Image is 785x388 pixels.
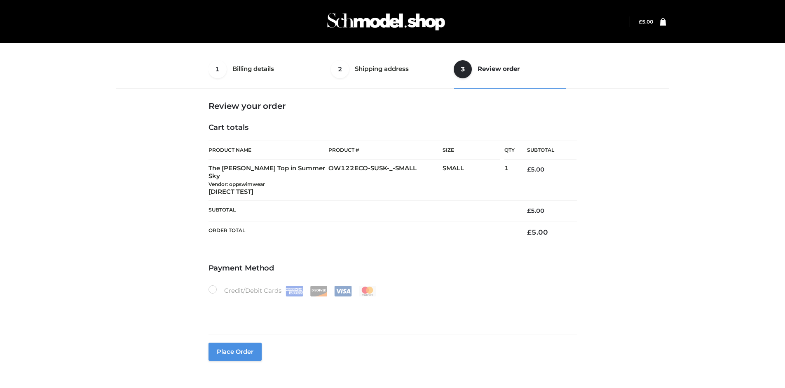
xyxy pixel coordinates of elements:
span: £ [527,228,532,236]
th: Product # [328,141,443,160]
img: Visa [334,286,352,296]
th: Qty [504,141,515,160]
button: Place order [209,343,262,361]
bdi: 5.00 [527,207,544,214]
iframe: Secure payment input frame [207,295,575,325]
small: Vendor: oppswimwear [209,181,265,187]
bdi: 5.00 [527,166,544,173]
th: Subtotal [515,141,576,160]
th: Order Total [209,221,515,243]
td: OW122ECO-SUSK-_-SMALL [328,160,443,201]
bdi: 5.00 [527,228,548,236]
th: Subtotal [209,201,515,221]
img: Discover [310,286,328,296]
h4: Cart totals [209,123,577,132]
span: £ [527,166,531,173]
td: The [PERSON_NAME] Top in Summer Sky [DIRECT TEST] [209,160,329,201]
a: £5.00 [639,19,653,25]
h4: Payment Method [209,264,577,273]
span: £ [527,207,531,214]
img: Mastercard [359,286,376,296]
td: SMALL [443,160,504,201]
img: Amex [286,286,303,296]
th: Size [443,141,500,160]
img: Schmodel Admin 964 [324,5,448,38]
h3: Review your order [209,101,577,111]
span: £ [639,19,642,25]
label: Credit/Debit Cards [209,285,377,296]
bdi: 5.00 [639,19,653,25]
td: 1 [504,160,515,201]
th: Product Name [209,141,329,160]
